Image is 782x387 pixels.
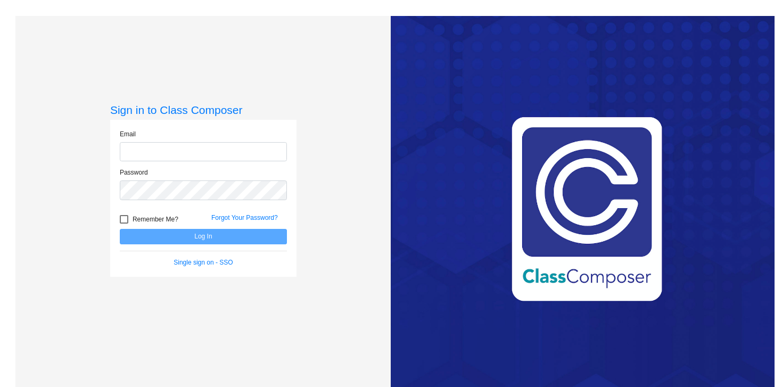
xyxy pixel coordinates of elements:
label: Email [120,129,136,139]
span: Remember Me? [133,213,178,226]
label: Password [120,168,148,177]
button: Log In [120,229,287,244]
h3: Sign in to Class Composer [110,103,297,117]
a: Forgot Your Password? [211,214,278,221]
a: Single sign on - SSO [174,259,233,266]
